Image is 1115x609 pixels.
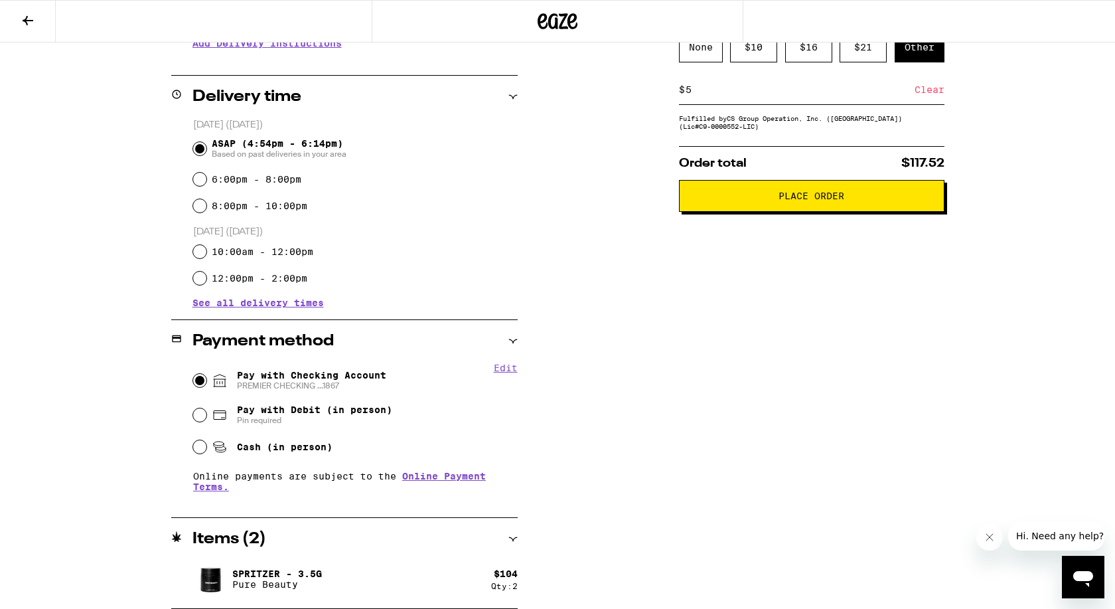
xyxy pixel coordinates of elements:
div: $ 21 [840,32,887,62]
button: See all delivery times [192,298,324,307]
span: Place Order [779,191,844,201]
p: Pure Beauty [232,579,322,590]
h3: Add Delivery Instructions [192,28,518,58]
div: $ [679,75,685,104]
div: Qty: 2 [491,582,518,590]
label: 12:00pm - 2:00pm [212,273,307,284]
div: Clear [915,75,944,104]
label: 8:00pm - 10:00pm [212,201,307,211]
h2: Payment method [192,333,334,349]
h2: Delivery time [192,89,301,105]
input: 0 [685,84,915,96]
div: Other [895,32,944,62]
a: Online Payment Terms. [193,471,486,492]
div: $ 16 [785,32,832,62]
span: Based on past deliveries in your area [212,149,346,159]
iframe: Message from company [1008,521,1104,551]
span: ASAP (4:54pm - 6:14pm) [212,138,346,159]
p: [DATE] ([DATE]) [193,226,518,238]
p: We'll contact you at [PHONE_NUMBER] when we arrive [192,58,518,69]
label: 10:00am - 12:00pm [212,246,313,257]
button: Place Order [679,180,944,212]
label: 6:00pm - 8:00pm [212,174,301,185]
span: $117.52 [901,157,944,169]
div: $ 104 [494,568,518,579]
iframe: Close message [976,524,1003,551]
p: [DATE] ([DATE]) [193,119,518,131]
div: $ 10 [730,32,777,62]
p: Spritzer - 3.5g [232,568,322,579]
span: Order total [679,157,747,169]
span: Pin required [237,415,392,426]
span: PREMIER CHECKING ...1867 [237,381,386,391]
img: Spritzer - 3.5g [192,561,230,598]
button: Edit [494,363,518,373]
span: Pay with Checking Account [237,370,386,391]
span: Cash (in person) [237,442,333,452]
span: Pay with Debit (in person) [237,404,392,415]
iframe: Button to launch messaging window [1062,556,1104,598]
h2: Items ( 2 ) [192,531,266,547]
p: Online payments are subject to the [193,471,518,492]
div: None [679,32,723,62]
div: Fulfilled by CS Group Operation, Inc. ([GEOGRAPHIC_DATA]) (Lic# C9-0000552-LIC ) [679,114,944,130]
